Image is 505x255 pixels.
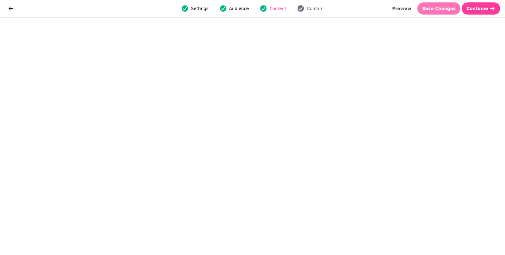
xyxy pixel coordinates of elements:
span: Settings [191,5,208,12]
button: Preview [387,2,416,15]
span: Continue [467,6,488,11]
span: Preview [392,6,411,11]
button: go back [5,2,17,15]
button: Continue [462,2,500,15]
span: Confirm [307,5,323,12]
span: Content [269,5,286,12]
span: Save Changes [422,6,456,11]
span: Audience [229,5,249,12]
button: Save Changes [417,2,461,15]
